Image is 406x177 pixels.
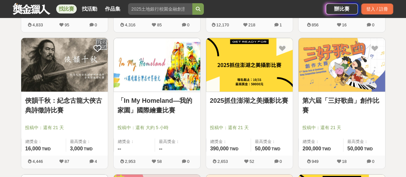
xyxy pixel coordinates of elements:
[25,124,104,131] span: 投稿中：還有 21 天
[326,4,358,14] a: 辦比賽
[302,96,381,115] a: 第六屆「三好歌曲」創作比賽
[21,38,108,92] a: Cover Image
[56,4,77,13] a: 找比賽
[210,124,289,131] span: 投稿中：還有 21 天
[210,138,247,145] span: 總獎金：
[128,3,192,15] input: 2025土地銀行校園金融創意挑戰賽：從你出發 開啟智慧金融新頁
[32,22,43,27] span: 4,833
[114,38,200,92] a: Cover Image
[347,146,363,151] span: 50,000
[157,22,161,27] span: 85
[187,22,189,27] span: 0
[25,96,104,115] a: 俠韻千秋：紀念古龍大俠古典詩徵詩比賽
[65,159,69,164] span: 87
[216,22,229,27] span: 12,170
[32,159,43,164] span: 4,446
[303,146,321,151] span: 200,000
[302,124,381,131] span: 投稿中：還有 21 天
[255,146,271,151] span: 50,000
[95,22,97,27] span: 0
[125,159,135,164] span: 2,953
[298,38,385,92] img: Cover Image
[272,147,280,151] span: TWD
[217,159,228,164] span: 2,653
[280,159,282,164] span: 0
[210,146,229,151] span: 390,000
[21,38,108,92] img: Cover Image
[229,147,238,151] span: TWD
[102,4,123,13] a: 作品集
[157,159,161,164] span: 58
[118,146,121,151] span: --
[42,147,50,151] span: TWD
[248,22,255,27] span: 218
[159,138,196,145] span: 最高獎金：
[312,22,319,27] span: 856
[249,159,254,164] span: 52
[372,159,374,164] span: 0
[187,159,189,164] span: 0
[117,96,196,115] a: 「In My Homeland—我的家園」國際繪畫比賽
[84,147,92,151] span: TWD
[118,138,151,145] span: 總獎金：
[342,22,346,27] span: 16
[95,159,97,164] span: 4
[114,38,200,92] img: Cover Image
[280,22,282,27] span: 1
[159,146,162,151] span: --
[125,22,135,27] span: 4,316
[361,4,393,14] div: 登入 / 註冊
[298,38,385,92] a: Cover Image
[79,4,100,13] a: 找活動
[70,138,104,145] span: 最高獎金：
[347,138,381,145] span: 最高獎金：
[372,22,374,27] span: 0
[65,22,69,27] span: 95
[342,159,346,164] span: 18
[312,159,319,164] span: 949
[322,147,331,151] span: TWD
[70,146,83,151] span: 3,000
[364,147,373,151] span: TWD
[206,38,293,92] a: Cover Image
[210,96,289,105] a: 2025抓住澎湖之美攝影比賽
[206,38,293,92] img: Cover Image
[117,124,196,131] span: 投稿中：還有 大約 5 小時
[255,138,289,145] span: 最高獎金：
[25,146,41,151] span: 16,000
[25,138,62,145] span: 總獎金：
[303,138,339,145] span: 總獎金：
